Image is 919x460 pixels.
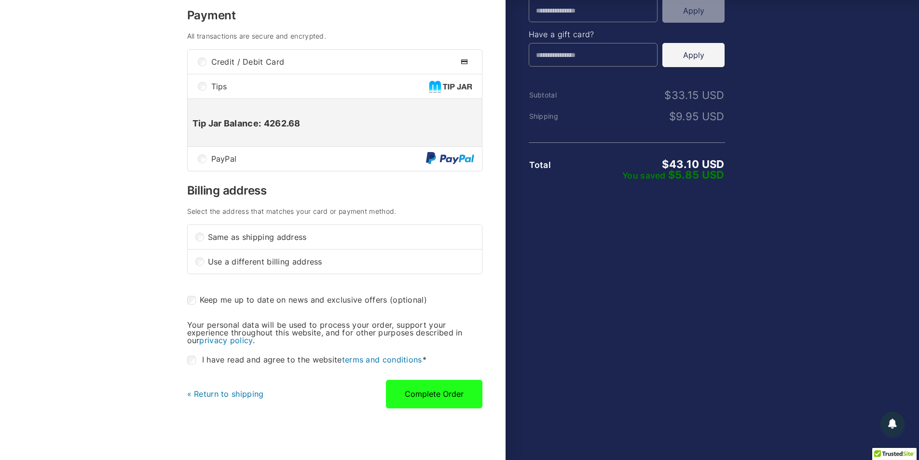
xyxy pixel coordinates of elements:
a: « Return to shipping [187,389,264,399]
span: (optional) [390,295,427,305]
button: Complete Order [386,380,482,408]
bdi: 33.15 USD [664,89,724,101]
span: Same as shipping address [208,233,474,241]
b: Tip Jar Balance: [192,118,261,128]
bdi: 5.85 USD [668,168,725,181]
span: $ [668,168,675,181]
span: Keep me up to date on news and exclusive offers [200,295,387,305]
span: I have read and agree to the website [202,355,426,364]
img: Tips [429,81,474,93]
bdi: 9.95 USD [669,110,725,123]
a: terms and conditions [342,355,422,364]
div: You saved [594,169,724,180]
span: Credit / Debit Card [211,58,455,66]
img: Credit / Debit Card [455,56,474,68]
h4: Have a gift card? [529,30,725,38]
b: 4262.68 [264,118,301,128]
span: $ [662,158,669,170]
th: Shipping [529,112,594,120]
h3: Payment [187,10,482,21]
input: Keep me up to date on news and exclusive offers (optional) [187,296,196,305]
span: PayPal [211,155,426,163]
span: $ [664,89,671,101]
span: Tips [211,83,429,90]
bdi: 43.10 USD [662,158,724,170]
p: Your personal data will be used to process your order, support your experience throughout this we... [187,321,482,344]
h3: Billing address [187,185,482,196]
button: Apply [662,43,725,67]
a: privacy policy [199,335,252,345]
input: I have read and agree to the websiteterms and conditions [187,356,196,364]
h4: All transactions are secure and encrypted. [187,33,482,40]
h4: Select the address that matches your card or payment method. [187,208,482,215]
span: $ [669,110,676,123]
span: Use a different billing address [208,258,474,265]
img: PayPal [426,152,474,165]
th: Subtotal [529,91,594,99]
th: Total [529,160,594,170]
